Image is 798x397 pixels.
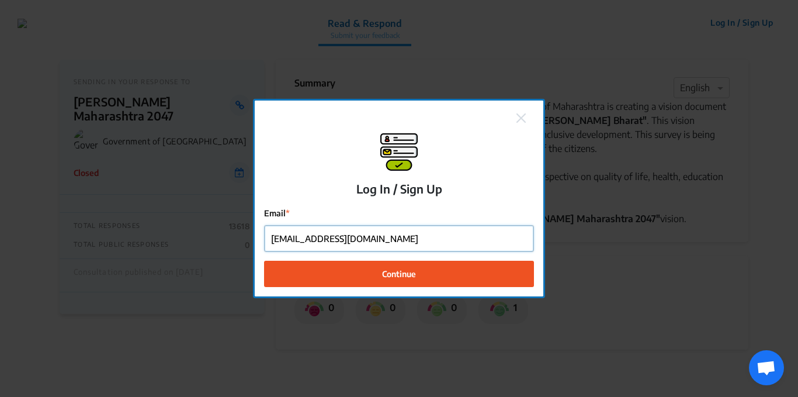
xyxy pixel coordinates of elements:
div: Open chat [749,350,784,385]
img: signup-modal.png [380,133,418,171]
p: Log In / Sign Up [356,180,442,198]
img: close.png [516,113,526,123]
button: Continue [264,261,534,287]
label: Email [264,207,534,219]
span: Continue [382,268,416,280]
input: Email [265,226,533,252]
